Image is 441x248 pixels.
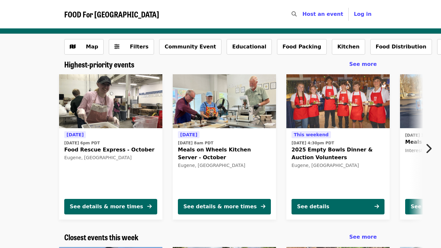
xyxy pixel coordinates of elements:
span: See more [349,234,377,240]
span: Filters [130,44,149,50]
button: See details & more times [64,199,157,214]
span: Log in [354,11,372,17]
i: arrow-right icon [374,203,379,210]
i: arrow-right icon [147,203,152,210]
input: Search [301,6,306,22]
span: Interest Form [405,148,436,153]
span: [DATE] [67,132,84,137]
span: [DATE] [180,132,197,137]
a: Highest-priority events [64,60,134,69]
a: See details for "2025 Empty Bowls Dinner & Auction Volunteers" [286,74,390,220]
time: [DATE] 4:30pm PDT [292,140,334,146]
img: Meals on Wheels Kitchen Server - October organized by FOOD For Lane County [173,74,276,129]
div: Eugene, [GEOGRAPHIC_DATA] [178,163,271,168]
div: Eugene, [GEOGRAPHIC_DATA] [292,163,385,168]
div: Closest events this week [59,232,382,242]
img: Food Rescue Express - October organized by FOOD For Lane County [59,74,162,129]
i: sliders-h icon [114,44,119,50]
img: 2025 Empty Bowls Dinner & Auction Volunteers organized by FOOD For Lane County [286,74,390,129]
button: Food Distribution [370,39,432,55]
span: FOOD For [GEOGRAPHIC_DATA] [64,8,159,20]
i: arrow-right icon [261,203,265,210]
button: Kitchen [332,39,365,55]
span: This weekend [294,132,329,137]
a: See more [349,60,377,68]
button: See details & more times [178,199,271,214]
div: Highest-priority events [59,60,382,69]
button: See details [292,199,385,214]
button: Log in [349,8,377,21]
i: search icon [292,11,297,17]
time: [DATE] 8am PDT [178,140,213,146]
span: Map [86,44,98,50]
button: Community Event [159,39,221,55]
div: See details [297,203,329,211]
button: Filters (0 selected) [109,39,154,55]
i: map icon [70,44,76,50]
a: Host an event [303,11,343,17]
a: See details for "Food Rescue Express - October" [59,74,162,220]
span: Food Rescue Express - October [64,146,157,154]
span: Highest-priority events [64,58,134,70]
a: See more [349,233,377,241]
button: Next item [420,139,441,158]
button: Food Packing [277,39,327,55]
span: Meals on Wheels Kitchen Server - October [178,146,271,161]
a: See details for "Meals on Wheels Kitchen Server - October" [173,74,276,220]
span: 2025 Empty Bowls Dinner & Auction Volunteers [292,146,385,161]
a: FOOD For [GEOGRAPHIC_DATA] [64,10,159,19]
i: chevron-right icon [425,142,432,155]
button: Educational [227,39,272,55]
div: Eugene, [GEOGRAPHIC_DATA] [64,155,157,160]
button: Show map view [64,39,104,55]
span: See more [349,61,377,67]
div: See details & more times [70,203,143,211]
a: Closest events this week [64,232,138,242]
time: [DATE] 6pm PDT [64,140,100,146]
span: Closest events this week [64,231,138,243]
div: See details & more times [183,203,257,211]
